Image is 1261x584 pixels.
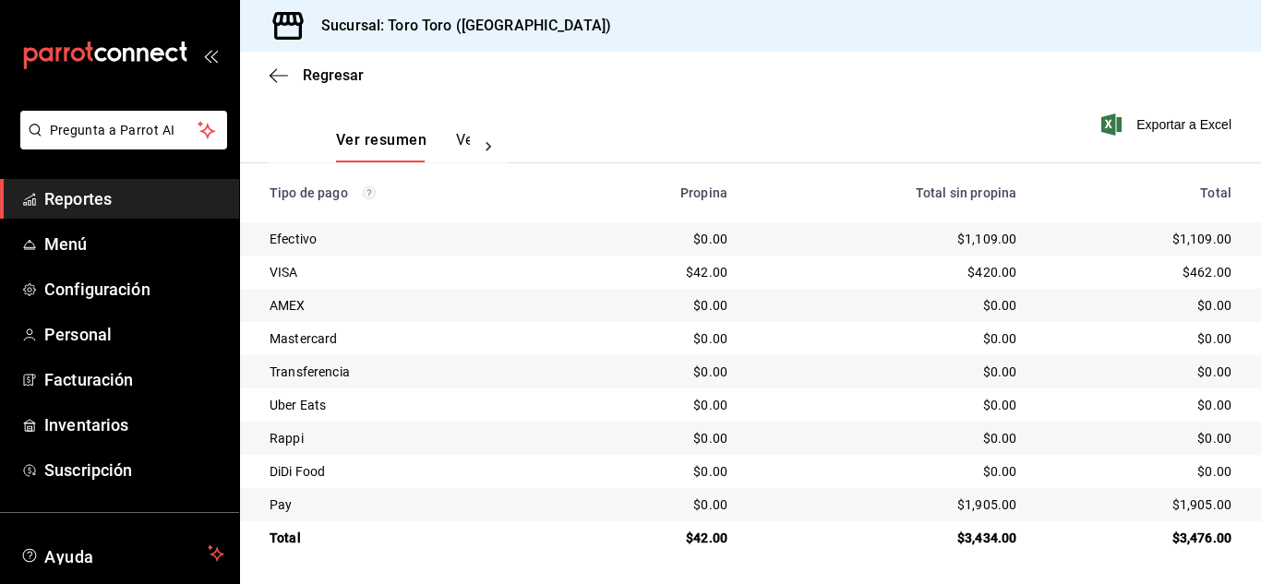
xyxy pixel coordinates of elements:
[587,396,727,414] div: $0.00
[757,329,1016,348] div: $0.00
[456,131,525,162] button: Ver pagos
[13,134,227,153] a: Pregunta a Parrot AI
[757,396,1016,414] div: $0.00
[757,185,1016,200] div: Total sin propina
[303,66,364,84] span: Regresar
[587,429,727,447] div: $0.00
[587,230,727,248] div: $0.00
[44,458,224,483] span: Suscripción
[270,429,558,447] div: Rappi
[270,296,558,315] div: AMEX
[757,462,1016,481] div: $0.00
[757,429,1016,447] div: $0.00
[336,131,470,162] div: navigation tabs
[363,186,376,199] svg: Los pagos realizados con Pay y otras terminales son montos brutos.
[20,111,227,149] button: Pregunta a Parrot AI
[306,15,611,37] h3: Sucursal: Toro Toro ([GEOGRAPHIC_DATA])
[270,363,558,381] div: Transferencia
[757,363,1016,381] div: $0.00
[587,529,727,547] div: $42.00
[757,263,1016,281] div: $420.00
[270,66,364,84] button: Regresar
[757,296,1016,315] div: $0.00
[1046,296,1231,315] div: $0.00
[44,232,224,256] span: Menú
[336,131,426,162] button: Ver resumen
[587,462,727,481] div: $0.00
[44,367,224,392] span: Facturación
[44,412,224,437] span: Inventarios
[1046,263,1231,281] div: $462.00
[587,296,727,315] div: $0.00
[50,121,198,140] span: Pregunta a Parrot AI
[1046,462,1231,481] div: $0.00
[44,277,224,302] span: Configuración
[1046,429,1231,447] div: $0.00
[270,263,558,281] div: VISA
[587,329,727,348] div: $0.00
[1046,396,1231,414] div: $0.00
[44,322,224,347] span: Personal
[1046,363,1231,381] div: $0.00
[587,363,727,381] div: $0.00
[1105,113,1231,136] button: Exportar a Excel
[1046,185,1231,200] div: Total
[270,495,558,514] div: Pay
[270,396,558,414] div: Uber Eats
[587,185,727,200] div: Propina
[270,529,558,547] div: Total
[1046,230,1231,248] div: $1,109.00
[587,263,727,281] div: $42.00
[270,185,558,200] div: Tipo de pago
[1046,529,1231,547] div: $3,476.00
[587,495,727,514] div: $0.00
[203,48,218,63] button: open_drawer_menu
[270,329,558,348] div: Mastercard
[270,230,558,248] div: Efectivo
[757,529,1016,547] div: $3,434.00
[1046,495,1231,514] div: $1,905.00
[757,495,1016,514] div: $1,905.00
[1046,329,1231,348] div: $0.00
[44,186,224,211] span: Reportes
[270,462,558,481] div: DiDi Food
[44,542,200,565] span: Ayuda
[757,230,1016,248] div: $1,109.00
